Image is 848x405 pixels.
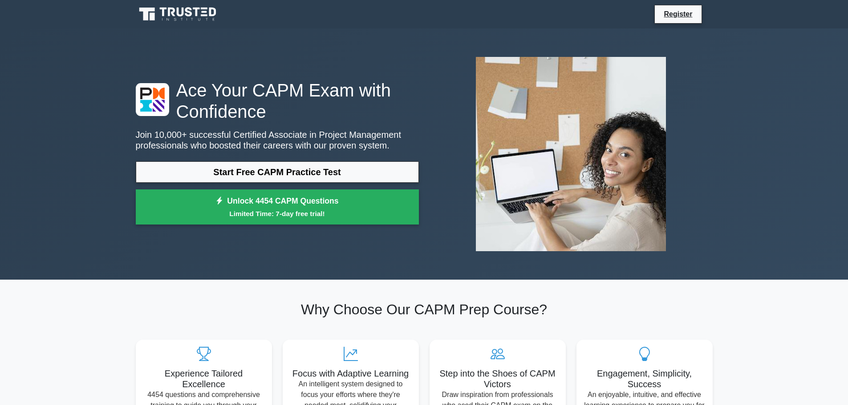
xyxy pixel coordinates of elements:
a: Start Free CAPM Practice Test [136,161,419,183]
h5: Engagement, Simplicity, Success [584,368,706,389]
h2: Why Choose Our CAPM Prep Course? [136,301,713,318]
h1: Ace Your CAPM Exam with Confidence [136,80,419,122]
a: Unlock 4454 CAPM QuestionsLimited Time: 7-day free trial! [136,189,419,225]
small: Limited Time: 7-day free trial! [147,209,408,219]
h5: Experience Tailored Excellence [143,368,265,389]
h5: Step into the Shoes of CAPM Victors [437,368,559,389]
a: Register [658,8,698,20]
p: Join 10,000+ successful Certified Associate in Project Management professionals who boosted their... [136,129,419,151]
h5: Focus with Adaptive Learning [290,368,412,379]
